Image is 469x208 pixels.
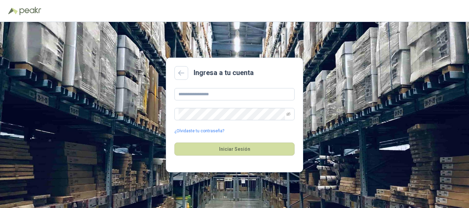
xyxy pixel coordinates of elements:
h2: Ingresa a tu cuenta [194,68,254,78]
span: eye-invisible [286,112,290,116]
img: Logo [8,8,18,14]
img: Peakr [19,7,41,15]
a: ¿Olvidaste tu contraseña? [174,128,224,134]
button: Iniciar Sesión [174,143,295,156]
